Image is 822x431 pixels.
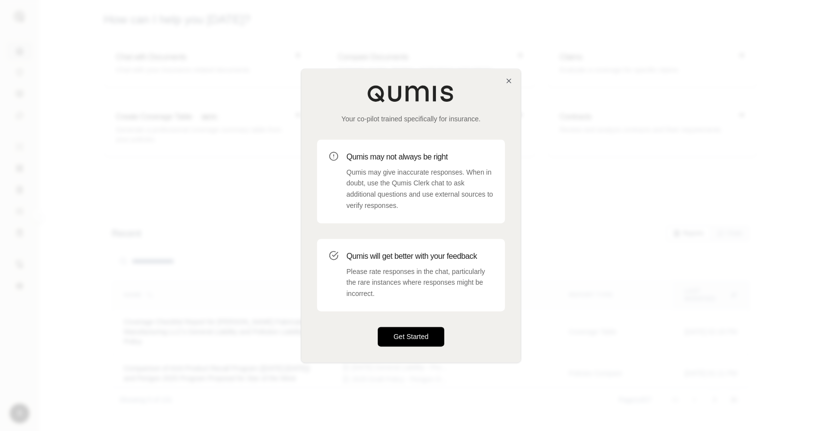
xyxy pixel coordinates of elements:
p: Your co-pilot trained specifically for insurance. [317,114,505,124]
h3: Qumis will get better with your feedback [346,250,493,262]
p: Please rate responses in the chat, particularly the rare instances where responses might be incor... [346,266,493,299]
button: Get Started [378,327,444,346]
p: Qumis may give inaccurate responses. When in doubt, use the Qumis Clerk chat to ask additional qu... [346,167,493,211]
img: Qumis Logo [367,85,455,102]
h3: Qumis may not always be right [346,151,493,163]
